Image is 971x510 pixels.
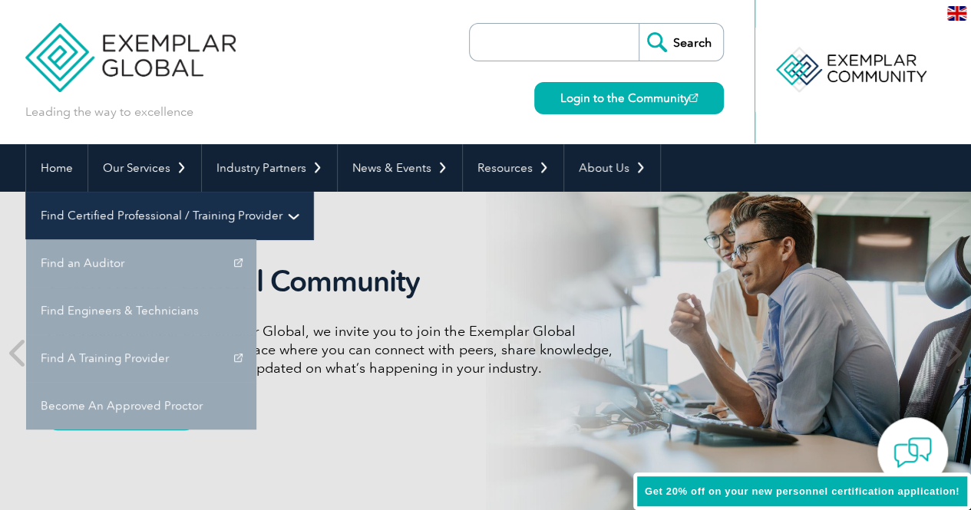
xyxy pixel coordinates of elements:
input: Search [639,24,723,61]
a: Become An Approved Proctor [26,382,256,429]
a: Find A Training Provider [26,334,256,382]
h2: Exemplar Global Community [48,264,624,299]
img: open_square.png [689,94,698,102]
a: News & Events [338,144,462,192]
img: en [947,6,966,21]
a: Industry Partners [202,144,337,192]
a: Home [26,144,88,192]
a: Our Services [88,144,201,192]
span: Get 20% off on your new personnel certification application! [645,485,959,497]
a: About Us [564,144,660,192]
a: Find an Auditor [26,239,256,287]
a: Find Engineers & Technicians [26,287,256,334]
a: Login to the Community [534,82,724,114]
p: Leading the way to excellence [25,104,193,120]
img: contact-chat.png [893,433,932,472]
p: As a valued member of Exemplar Global, we invite you to join the Exemplar Global Community—a fun,... [48,322,624,377]
a: Resources [463,144,563,192]
a: Find Certified Professional / Training Provider [26,192,313,239]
